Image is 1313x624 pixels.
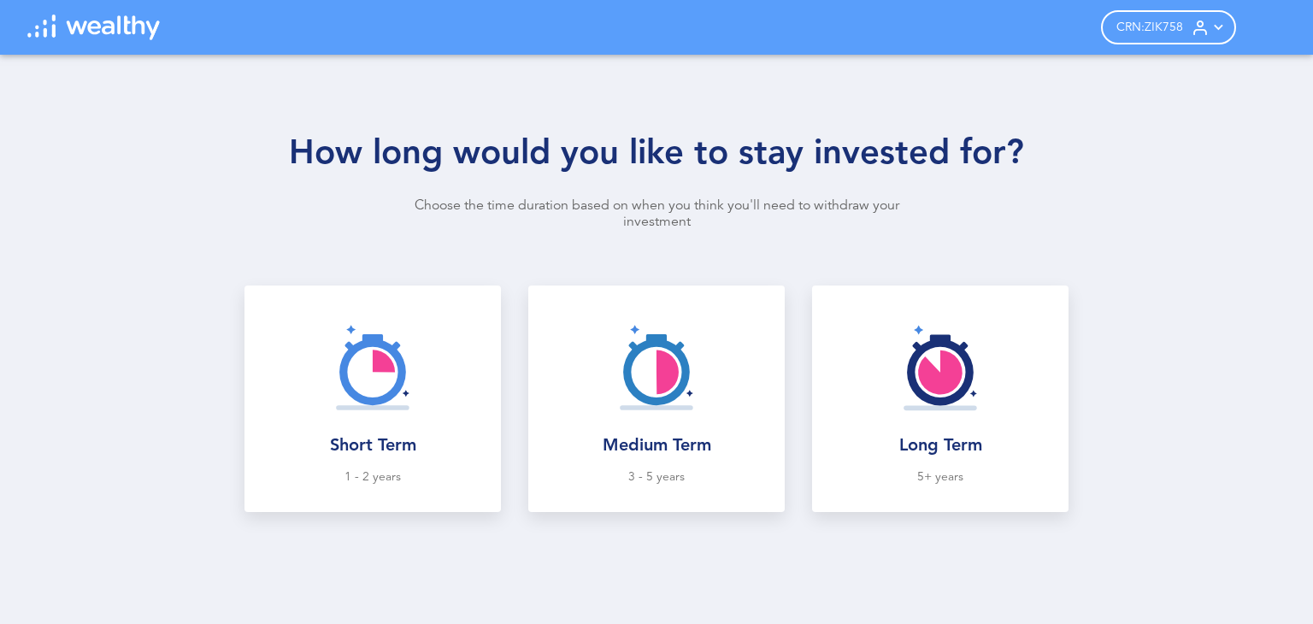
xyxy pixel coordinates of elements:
[899,436,982,456] p: Long Term
[628,470,685,485] p: 3 - 5 years
[917,470,963,485] p: 5+ years
[318,313,427,422] img: time-short-term.svg
[1116,21,1183,35] span: CRN: ZIK758
[27,15,160,40] img: wl-logo-white.svg
[344,470,401,485] p: 1 - 2 years
[289,134,1024,175] h1: How long would you like to stay invested for?
[886,313,995,422] img: time-long-term.svg
[602,313,711,422] img: time-medium-term.svg
[603,436,711,456] p: Medium Term
[330,436,416,456] p: Short Term
[400,198,913,231] p: Choose the time duration based on when you think you'll need to withdraw your investment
